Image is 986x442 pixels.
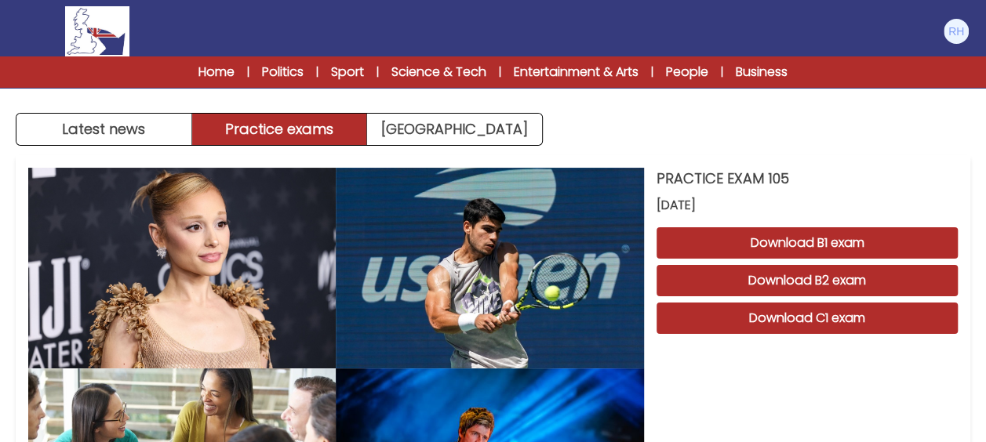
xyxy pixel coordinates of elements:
span: | [499,64,501,80]
span: [DATE] [657,196,958,215]
a: Home [198,63,235,82]
span: | [651,64,653,80]
a: Entertainment & Arts [514,63,639,82]
button: Download C1 exam [657,303,958,334]
img: PRACTICE EXAM 105 [336,168,643,368]
img: PRACTICE EXAM 105 [28,168,336,368]
img: Logo [65,6,129,56]
button: Practice exams [192,114,368,145]
span: | [721,64,723,80]
a: Logo [16,6,179,56]
a: People [666,63,708,82]
img: Ruth Humphries [944,19,969,44]
button: Download B1 exam [657,227,958,259]
span: | [377,64,379,80]
a: Politics [262,63,304,82]
a: Business [736,63,788,82]
a: Science & Tech [391,63,486,82]
button: Latest news [16,114,192,145]
a: Sport [331,63,364,82]
span: | [247,64,249,80]
button: Download B2 exam [657,265,958,296]
a: [GEOGRAPHIC_DATA] [367,114,542,145]
h3: PRACTICE EXAM 105 [657,168,958,190]
span: | [316,64,318,80]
